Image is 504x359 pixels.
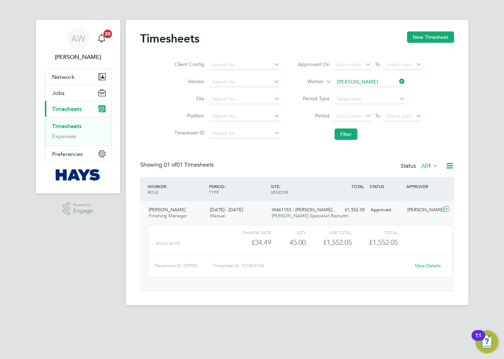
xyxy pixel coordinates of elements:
span: Basic (£/HR) [156,241,180,246]
label: All [421,162,438,170]
span: Preferences [52,151,83,157]
span: 20 [103,30,112,38]
label: Period Type [297,95,330,102]
div: APPROVER [404,180,442,193]
div: SITE [269,180,331,198]
div: WORKER [146,180,208,198]
a: Powered byEngage [63,202,93,216]
input: Search for... [335,77,405,87]
a: View Details [415,263,441,269]
div: Charge rate [225,228,271,237]
span: / [224,183,226,189]
div: STATUS [368,180,405,193]
input: Search for... [209,128,280,138]
span: TOTAL [351,183,364,189]
div: £1,552.05 [306,237,352,248]
button: Network [45,69,111,85]
label: Position [172,112,204,119]
input: Search for... [209,94,280,104]
input: Search for... [209,77,280,87]
a: Expenses [52,133,76,140]
span: 01 of [164,161,177,168]
span: Timesheets [52,106,82,112]
label: Client Config [172,61,204,67]
span: £1,552.05 [369,238,398,247]
a: Go to home page [45,169,112,181]
h2: Timesheets [140,31,199,46]
span: Engage [73,208,93,214]
div: Approved [368,204,405,216]
input: Select one [335,94,405,104]
div: £1,552.05 [331,204,368,216]
label: Timesheet ID [172,130,204,136]
a: AW[PERSON_NAME] [45,27,112,61]
span: To [373,60,382,69]
span: Select date [386,113,412,119]
span: VENDOR [271,189,288,195]
span: [PERSON_NAME] Specialist Recruitm… [272,213,353,219]
img: hays-logo-retina.png [56,169,100,181]
div: Sub Total [306,228,352,237]
span: 1 [428,162,431,170]
label: Period [297,112,330,119]
a: 20 [95,27,109,50]
div: Timesheets [45,117,111,146]
span: Manual [210,213,225,219]
div: QTY [271,228,306,237]
span: AW [71,34,85,43]
span: TYPE [209,189,219,195]
div: PERIOD [207,180,269,198]
div: Total [352,228,398,237]
span: Network [52,74,75,80]
span: / [166,183,167,189]
div: [PERSON_NAME] [404,204,442,216]
button: Timesheets [45,101,111,117]
span: Select date [386,61,412,68]
span: Finishing Manager [149,213,187,219]
button: Jobs [45,85,111,101]
div: Placement ID: 299981 [154,260,213,272]
label: Vendor [172,78,204,85]
label: Approved On [297,61,330,67]
div: £34.49 [225,237,271,248]
span: Powered by [73,202,93,208]
span: Select date [336,113,361,119]
span: ROLE [148,189,158,195]
button: Preferences [45,146,111,162]
span: [DATE] - [DATE] [210,207,243,213]
span: Select date [336,61,361,68]
a: Timesheets [52,123,82,130]
div: Showing [140,161,215,169]
div: 45.00 [271,237,306,248]
button: Filter [335,128,357,140]
span: 01 Timesheets [164,161,214,168]
span: Alan Watts [45,53,112,61]
span: W461153 - [PERSON_NAME]… [272,207,337,213]
span: Jobs [52,90,65,96]
span: [PERSON_NAME] [149,207,185,213]
input: Search for... [209,111,280,121]
button: Open Resource Center, 11 new notifications [475,330,498,353]
div: Timesheet ID: TS1805746 [213,260,411,272]
div: Status [401,161,440,171]
label: Site [172,95,204,102]
label: Worker [291,78,324,85]
span: / [279,183,281,189]
nav: Main navigation [36,20,120,193]
span: To [373,111,382,120]
div: 11 [475,335,482,345]
button: New Timesheet [407,31,454,43]
input: Search for... [209,60,280,70]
